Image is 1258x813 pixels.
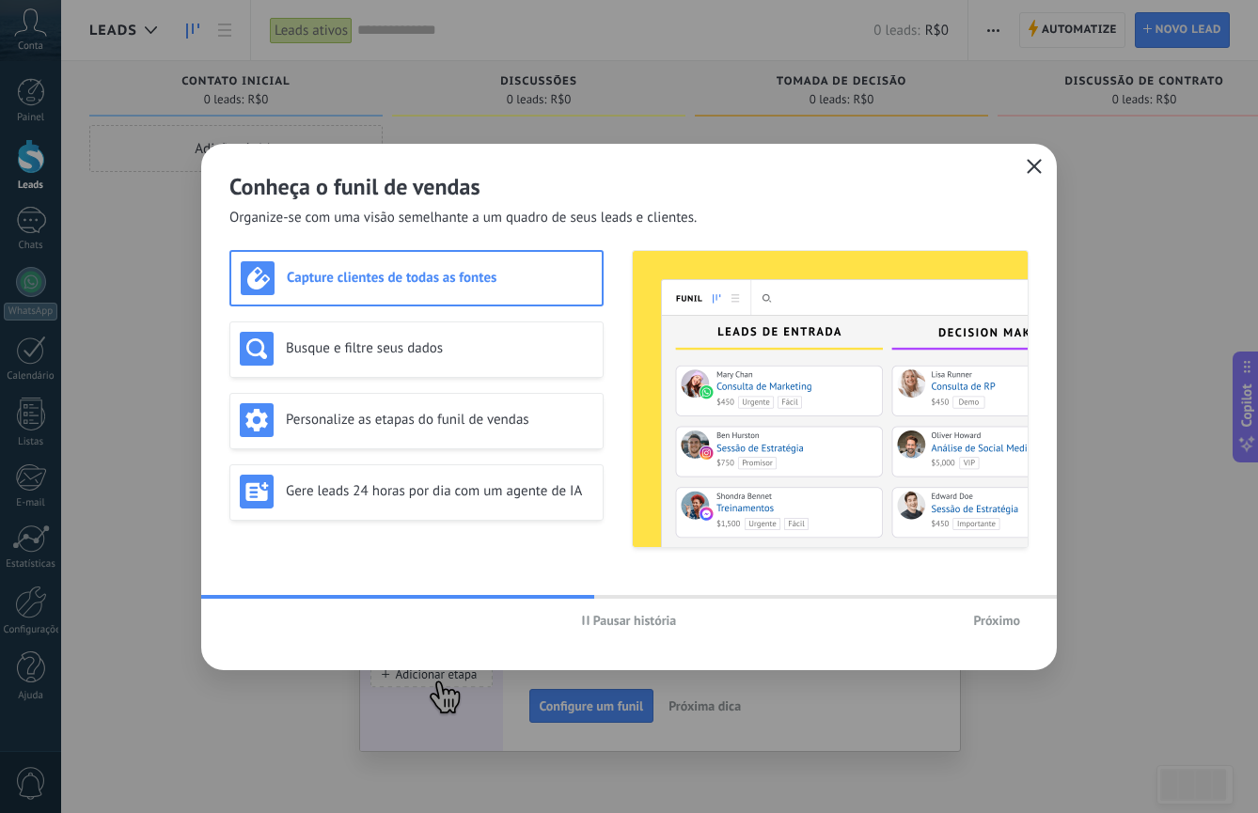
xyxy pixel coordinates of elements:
[574,606,685,634] button: Pausar história
[593,614,677,627] span: Pausar história
[229,172,1029,201] h2: Conheça o funil de vendas
[965,606,1029,634] button: Próximo
[286,411,593,429] h3: Personalize as etapas do funil de vendas
[286,339,593,357] h3: Busque e filtre seus dados
[287,269,592,287] h3: Capture clientes de todas as fontes
[286,482,593,500] h3: Gere leads 24 horas por dia com um agente de IA
[973,614,1020,627] span: Próximo
[229,209,697,227] span: Organize-se com uma visão semelhante a um quadro de seus leads e clientes.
